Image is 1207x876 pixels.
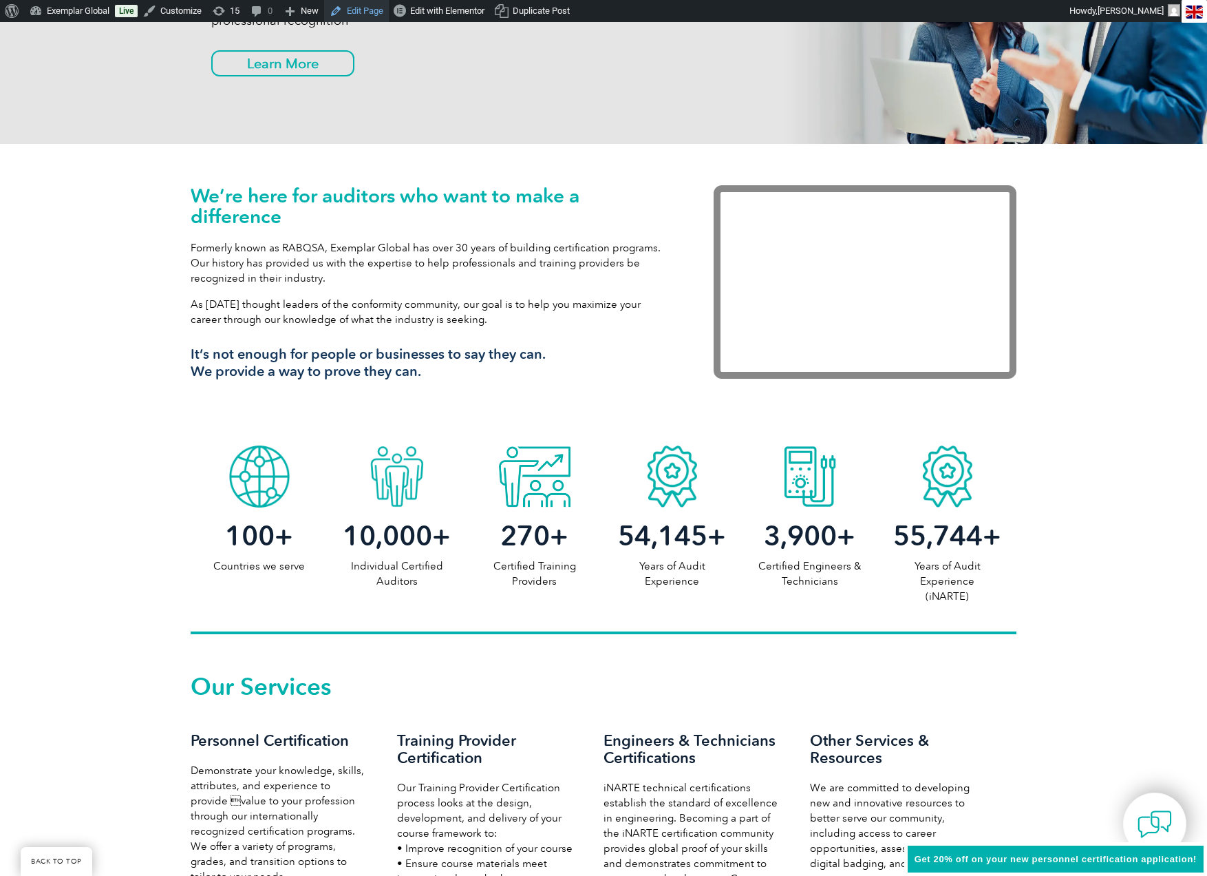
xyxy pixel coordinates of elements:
h2: + [191,525,328,547]
span: 10,000 [343,519,432,552]
span: Get 20% off on your new personnel certification application! [915,854,1197,864]
h3: Other Services & Resources [810,732,989,766]
span: 54,145 [618,519,707,552]
span: 3,900 [764,519,837,552]
span: 100 [225,519,275,552]
span: Edit with Elementor [410,6,484,16]
p: Certified Engineers & Technicians [741,559,879,589]
h2: + [879,525,1016,547]
p: Years of Audit Experience [603,559,741,589]
a: BACK TO TOP [21,847,92,876]
span: 270 [500,519,550,552]
h2: Our Services [191,676,1016,698]
h2: + [328,525,466,547]
iframe: Exemplar Global: Working together to make a difference [714,185,1016,379]
h3: It’s not enough for people or businesses to say they can. We provide a way to prove they can. [191,346,672,380]
span: 55,744 [893,519,983,552]
p: Certified Training Providers [466,559,603,589]
a: Learn More [211,50,354,76]
span: [PERSON_NAME] [1098,6,1164,16]
p: Formerly known as RABQSA, Exemplar Global has over 30 years of building certification programs. O... [191,240,672,286]
p: Years of Audit Experience (iNARTE) [879,559,1016,604]
p: Countries we serve [191,559,328,574]
h3: Engineers & Technicians Certifications [603,732,782,766]
a: Live [115,5,138,17]
h3: Personnel Certification [191,732,370,749]
p: Individual Certified Auditors [328,559,466,589]
img: en [1186,6,1203,19]
h1: We’re here for auditors who want to make a difference [191,185,672,227]
h2: + [466,525,603,547]
p: As [DATE] thought leaders of the conformity community, our goal is to help you maximize your care... [191,297,672,327]
h2: + [741,525,879,547]
h2: + [603,525,741,547]
p: We are committed to developing new and innovative resources to better serve our community, includ... [810,780,989,871]
h3: Training Provider Certification [397,732,576,766]
img: contact-chat.png [1137,807,1172,842]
